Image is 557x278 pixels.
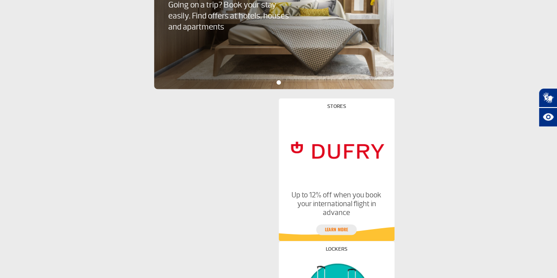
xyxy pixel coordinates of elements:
[316,224,357,235] a: Learn more
[539,88,557,127] div: Plugin de acessibilidade da Hand Talk.
[286,116,387,184] img: Stores
[539,88,557,107] button: Abrir tradutor de língua de sinais.
[326,247,347,252] h4: Lockers
[327,104,346,109] h4: Stores
[286,191,387,217] p: Up to 12% off when you book your international flight in advance
[539,107,557,127] button: Abrir recursos assistivos.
